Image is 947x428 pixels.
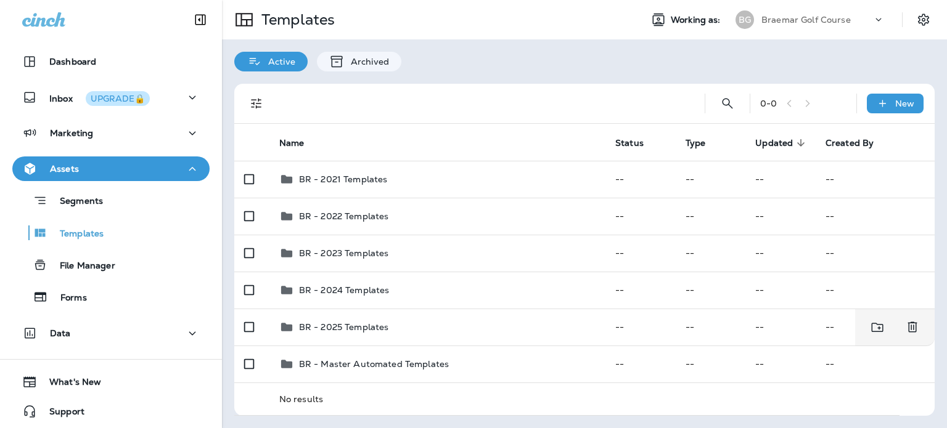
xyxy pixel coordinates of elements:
span: Support [37,406,84,421]
button: Marketing [12,121,210,145]
button: What's New [12,369,210,394]
td: -- [676,272,746,309]
p: BR - 2023 Templates [299,248,389,258]
span: Created By [826,138,874,148]
button: Filters [244,91,269,116]
span: Updated [755,137,809,148]
td: -- [745,345,816,382]
button: Support [12,399,210,424]
td: -- [745,235,816,272]
p: Templates [256,10,335,29]
button: Move to folder [865,315,890,340]
span: Name [279,138,305,148]
td: -- [676,235,746,272]
p: BR - 2022 Templates [299,211,389,221]
p: Data [50,328,71,338]
td: -- [816,198,935,235]
td: -- [816,161,935,198]
td: -- [816,235,935,272]
p: BR - 2021 Templates [299,174,388,184]
td: -- [605,309,676,345]
button: Collapse Sidebar [183,7,218,32]
p: Assets [50,164,79,174]
button: File Manager [12,252,210,278]
p: Segments [47,196,103,208]
span: Status [615,138,644,148]
span: Type [686,138,706,148]
td: -- [605,198,676,235]
button: Segments [12,187,210,214]
span: What's New [37,377,101,392]
td: No results [269,382,900,415]
button: Forms [12,284,210,310]
td: -- [745,272,816,309]
button: Dashboard [12,49,210,74]
button: Settings [912,9,935,31]
p: BR - 2024 Templates [299,285,390,295]
td: -- [745,309,816,345]
button: Templates [12,220,210,246]
p: File Manager [47,260,115,272]
span: Created By [826,137,890,148]
div: UPGRADE🔒 [91,94,145,103]
td: -- [676,345,746,382]
p: Braemar Golf Course [761,15,851,25]
td: -- [816,345,935,382]
span: Working as: [671,15,723,25]
td: -- [745,161,816,198]
td: -- [605,345,676,382]
p: Archived [345,57,389,67]
p: BR - Master Automated Templates [299,359,449,369]
td: -- [676,309,746,345]
p: Forms [48,293,87,304]
span: Type [686,137,722,148]
td: -- [605,272,676,309]
td: -- [816,272,935,309]
button: Search Templates [715,91,740,116]
div: 0 - 0 [760,99,777,108]
p: Templates [47,228,104,240]
td: -- [605,235,676,272]
button: Delete [900,315,925,340]
p: Inbox [49,91,150,104]
p: Marketing [50,128,93,138]
td: -- [745,198,816,235]
p: Active [262,57,295,67]
span: Updated [755,138,793,148]
p: BR - 2025 Templates [299,322,389,332]
span: Status [615,137,660,148]
button: InboxUPGRADE🔒 [12,85,210,110]
td: -- [676,161,746,198]
td: -- [816,309,900,345]
button: Data [12,321,210,345]
button: Assets [12,156,210,181]
span: Name [279,137,321,148]
p: Dashboard [49,57,96,67]
button: UPGRADE🔒 [86,91,150,106]
div: BG [736,10,754,29]
p: New [895,99,914,108]
td: -- [605,161,676,198]
td: -- [676,198,746,235]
